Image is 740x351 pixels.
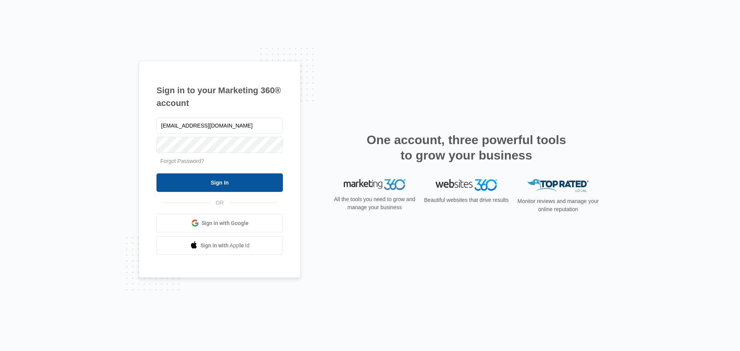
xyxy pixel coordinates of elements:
img: Top Rated Local [527,179,589,192]
h2: One account, three powerful tools to grow your business [364,132,568,163]
img: Marketing 360 [344,179,405,190]
a: Sign in with Apple Id [156,236,283,255]
img: Websites 360 [436,179,497,190]
p: Monitor reviews and manage your online reputation [515,197,601,213]
p: Beautiful websites that drive results [423,196,510,204]
a: Forgot Password? [160,158,204,164]
span: Sign in with Google [202,219,249,227]
input: Email [156,118,283,134]
span: Sign in with Apple Id [200,242,250,250]
input: Sign In [156,173,283,192]
h1: Sign in to your Marketing 360® account [156,84,283,109]
span: OR [210,199,229,207]
p: All the tools you need to grow and manage your business [331,195,418,212]
a: Sign in with Google [156,214,283,232]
